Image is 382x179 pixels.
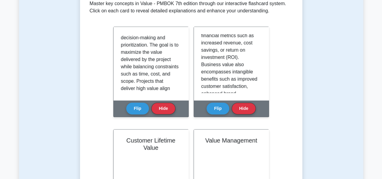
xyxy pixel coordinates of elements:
button: Flip [207,103,229,114]
button: Hide [232,103,256,114]
button: Hide [151,103,175,114]
h2: Customer Lifetime Value [121,137,181,151]
button: Flip [126,103,149,114]
h2: Value Management [201,137,262,144]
